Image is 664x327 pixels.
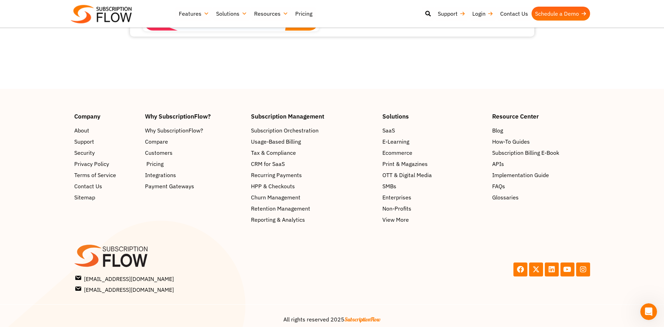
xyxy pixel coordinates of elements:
span: Support [74,137,94,146]
span: Tax & Compliance [251,149,296,157]
a: [EMAIL_ADDRESS][DOMAIN_NAME] [76,274,330,283]
h4: Resource Center [492,113,590,119]
span: Customers [145,149,173,157]
span: SaaS [382,126,395,135]
span: Implementation Guide [492,171,549,179]
a: Subscription Orchestration [251,126,376,135]
span: Recurring Payments [251,171,302,179]
span: Usage-Based Billing [251,137,301,146]
a: Print & Magazines [382,160,485,168]
a: SMBs [382,182,485,190]
span: Blog [492,126,503,135]
a: CRM for SaaS [251,160,376,168]
a: Ecommerce [382,149,485,157]
h4: Solutions [382,113,485,119]
a: Schedule a Demo [532,7,590,21]
a: Recurring Payments [251,171,376,179]
a: Non-Profits [382,204,485,213]
span: Sitemap [74,193,95,201]
a: About [74,126,138,135]
a: Compare [145,137,244,146]
span: Retention Management [251,204,310,213]
span: Reporting & Analytics [251,215,305,224]
span: Privacy Policy [74,160,109,168]
a: Glossaries [492,193,590,201]
a: Enterprises [382,193,485,201]
a: Blog [492,126,590,135]
span: Compare [145,137,168,146]
span: Terms of Service [74,171,116,179]
span: View More [382,215,409,224]
a: Contact Us [497,7,532,21]
center: All rights reserved 2025 [74,315,590,324]
a: Contact Us [74,182,138,190]
iframe: Intercom live chat [640,303,657,320]
a: Privacy Policy [74,160,138,168]
span: Contact Us [74,182,102,190]
span: [EMAIL_ADDRESS][DOMAIN_NAME] [76,285,174,294]
a: APIs [492,160,590,168]
span: Why SubscriptionFlow? [145,126,203,135]
span: Glossaries [492,193,519,201]
span: Churn Management [251,193,300,201]
a: Integrations [145,171,244,179]
a: HPP & Checkouts [251,182,376,190]
a: Churn Management [251,193,376,201]
a: View More [382,215,485,224]
a: FAQs [492,182,590,190]
a: [EMAIL_ADDRESS][DOMAIN_NAME] [76,285,330,294]
span: CRM for SaaS [251,160,285,168]
a: Login [469,7,497,21]
span: Payment Gateways [145,182,194,190]
a: Features [175,7,213,21]
a: Usage-Based Billing [251,137,376,146]
a: Reporting & Analytics [251,215,376,224]
span: OTT & Digital Media [382,171,432,179]
span: Enterprises [382,193,411,201]
img: Subscriptionflow [71,5,132,23]
span: Non-Profits [382,204,411,213]
a: OTT & Digital Media [382,171,485,179]
span: Security [74,149,95,157]
a: Why SubscriptionFlow? [145,126,244,135]
span: Subscription Orchestration [251,126,319,135]
a: SaaS [382,126,485,135]
a: Support [74,137,138,146]
a: Payment Gateways [145,182,244,190]
a: Subscription Billing E-Book [492,149,590,157]
h4: Subscription Management [251,113,376,119]
span: HPP & Checkouts [251,182,295,190]
h4: Why SubscriptionFlow? [145,113,244,119]
a: Terms of Service [74,171,138,179]
span: Integrations [145,171,176,179]
span: How-To Guides [492,137,530,146]
h4: Company [74,113,138,119]
span: Pricing [146,160,163,168]
a: Resources [251,7,292,21]
a: Sitemap [74,193,138,201]
a: Pricing [145,160,244,168]
span: E-Learning [382,137,409,146]
a: Support [434,7,469,21]
span: Print & Magazines [382,160,428,168]
a: Solutions [213,7,251,21]
img: SF-logo [74,245,147,267]
a: E-Learning [382,137,485,146]
span: FAQs [492,182,505,190]
span: SubscriptionFlow [344,316,381,323]
a: Implementation Guide [492,171,590,179]
span: APIs [492,160,504,168]
span: SMBs [382,182,396,190]
span: [EMAIL_ADDRESS][DOMAIN_NAME] [76,274,174,283]
span: Subscription Billing E-Book [492,149,559,157]
a: Retention Management [251,204,376,213]
span: Ecommerce [382,149,412,157]
a: Tax & Compliance [251,149,376,157]
a: Customers [145,149,244,157]
a: How-To Guides [492,137,590,146]
span: About [74,126,89,135]
a: Pricing [292,7,316,21]
a: Security [74,149,138,157]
